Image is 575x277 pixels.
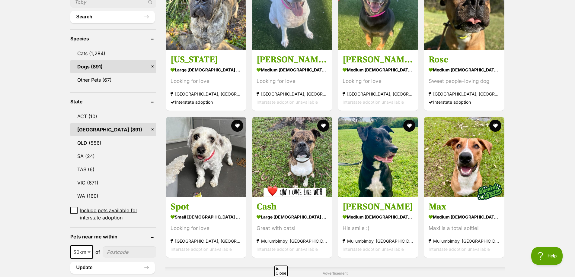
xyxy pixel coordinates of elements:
[171,224,242,232] div: Looking for love
[338,117,418,197] img: Hugo - Australian Kelpie Dog
[70,123,156,136] a: [GEOGRAPHIC_DATA] (891)
[343,224,414,232] div: His smile :)
[257,90,328,98] strong: [GEOGRAPHIC_DATA], [GEOGRAPHIC_DATA]
[257,212,328,221] strong: large [DEMOGRAPHIC_DATA] Dog
[252,117,332,197] img: Cash - Boxer Dog
[70,11,155,23] button: Search
[343,77,414,86] div: Looking for love
[70,36,156,41] header: Species
[171,90,242,98] strong: [GEOGRAPHIC_DATA], [GEOGRAPHIC_DATA]
[171,66,242,74] strong: large [DEMOGRAPHIC_DATA] Dog
[343,100,404,105] span: Interstate adoption unavailable
[274,266,288,276] span: Close
[70,262,155,274] button: Update
[103,246,156,258] input: postcode
[70,110,156,123] a: ACT (10)
[70,150,156,162] a: SA (24)
[429,66,500,74] strong: medium [DEMOGRAPHIC_DATA] Dog
[171,212,242,221] strong: small [DEMOGRAPHIC_DATA] Dog
[343,212,414,221] strong: medium [DEMOGRAPHIC_DATA] Dog
[70,234,156,239] header: Pets near me within
[338,50,418,111] a: [PERSON_NAME] imp 2234 medium [DEMOGRAPHIC_DATA] Dog Looking for love [GEOGRAPHIC_DATA], [GEOGRAP...
[429,212,500,221] strong: medium [DEMOGRAPHIC_DATA] Dog
[171,247,232,252] span: Interstate adoption unavailable
[252,197,332,258] a: Cash large [DEMOGRAPHIC_DATA] Dog Great with cats! Mullumbimby, [GEOGRAPHIC_DATA] Interstate adop...
[424,117,504,197] img: Max - Australian Kelpie Dog
[343,201,414,212] h3: [PERSON_NAME]
[343,66,414,74] strong: medium [DEMOGRAPHIC_DATA] Dog
[171,98,242,106] div: Interstate adoption
[166,50,246,111] a: [US_STATE] large [DEMOGRAPHIC_DATA] Dog Looking for love [GEOGRAPHIC_DATA], [GEOGRAPHIC_DATA] Int...
[429,90,500,98] strong: [GEOGRAPHIC_DATA], [GEOGRAPHIC_DATA]
[424,197,504,258] a: Max medium [DEMOGRAPHIC_DATA] Dog Maxi is a total softie! Mullumbimby, [GEOGRAPHIC_DATA] Intersta...
[429,201,500,212] h3: Max
[317,120,329,132] button: favourite
[429,98,500,106] div: Interstate adoption
[70,163,156,176] a: TAS (6)
[338,197,418,258] a: [PERSON_NAME] medium [DEMOGRAPHIC_DATA] Dog His smile :) Mullumbimby, [GEOGRAPHIC_DATA] Interstat...
[252,50,332,111] a: [PERSON_NAME] imp 2130 medium [DEMOGRAPHIC_DATA] Dog Looking for love [GEOGRAPHIC_DATA], [GEOGRAP...
[257,201,328,212] h3: Cash
[70,190,156,202] a: WA (160)
[343,90,414,98] strong: [GEOGRAPHIC_DATA], [GEOGRAPHIC_DATA]
[166,197,246,258] a: Spot small [DEMOGRAPHIC_DATA] Dog Looking for love [GEOGRAPHIC_DATA], [GEOGRAPHIC_DATA] Interstat...
[343,54,414,66] h3: [PERSON_NAME] imp 2234
[171,77,242,86] div: Looking for love
[257,224,328,232] div: Great with cats!
[70,137,156,149] a: QLD (556)
[70,176,156,189] a: VIC (671)
[166,117,246,197] img: Spot - Maltese Dog
[171,201,242,212] h3: Spot
[429,77,500,86] div: Sweet people-loving dog
[70,47,156,60] a: Cats (1,284)
[80,207,156,221] span: Include pets available for interstate adoption
[171,54,242,66] h3: [US_STATE]
[257,247,318,252] span: Interstate adoption unavailable
[171,237,242,245] strong: [GEOGRAPHIC_DATA], [GEOGRAPHIC_DATA]
[257,77,328,86] div: Looking for love
[257,237,328,245] strong: Mullumbimby, [GEOGRAPHIC_DATA]
[429,247,490,252] span: Interstate adoption unavailable
[403,120,415,132] button: favourite
[257,100,318,105] span: Interstate adoption unavailable
[70,245,93,259] span: 50km
[424,50,504,111] a: Rose medium [DEMOGRAPHIC_DATA] Dog Sweet people-loving dog [GEOGRAPHIC_DATA], [GEOGRAPHIC_DATA] I...
[70,74,156,86] a: Other Pets (67)
[71,248,92,256] span: 50km
[70,99,156,104] header: State
[70,207,156,221] a: Include pets available for interstate adoption
[95,248,100,256] span: of
[531,247,563,265] iframe: Help Scout Beacon - Open
[429,54,500,66] h3: Rose
[474,177,504,207] img: bonded besties
[343,247,404,252] span: Interstate adoption unavailable
[231,120,243,132] button: favourite
[70,60,156,73] a: Dogs (891)
[429,224,500,232] div: Maxi is a total softie!
[429,237,500,245] strong: Mullumbimby, [GEOGRAPHIC_DATA]
[257,54,328,66] h3: [PERSON_NAME] imp 2130
[343,237,414,245] strong: Mullumbimby, [GEOGRAPHIC_DATA]
[489,120,501,132] button: favourite
[257,66,328,74] strong: medium [DEMOGRAPHIC_DATA] Dog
